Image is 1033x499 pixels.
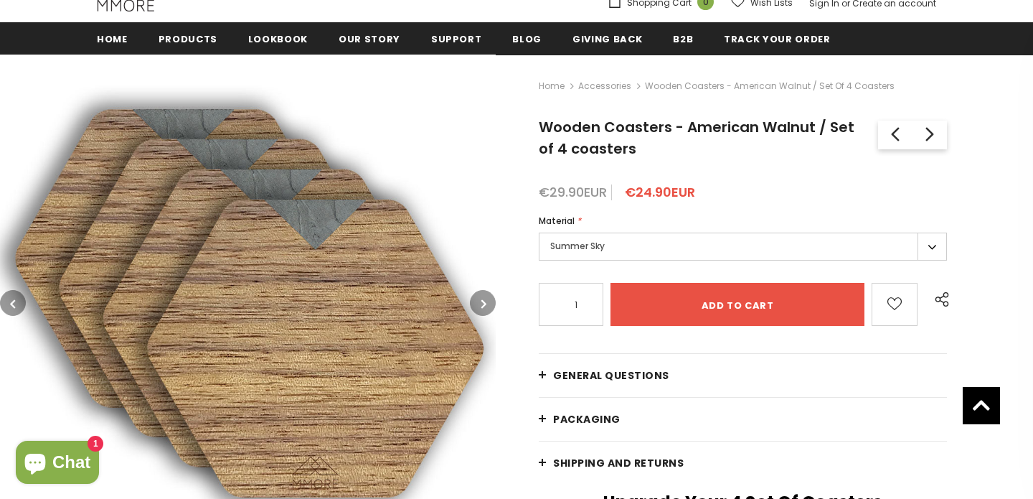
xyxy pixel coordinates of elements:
span: Wooden Coasters - American Walnut / Set of 4 coasters [645,78,895,95]
span: Shipping and returns [553,456,684,470]
span: Wooden Coasters - American Walnut / Set of 4 coasters [539,117,854,159]
a: Home [539,78,565,95]
span: Track your order [724,32,830,46]
a: Our Story [339,22,400,55]
a: Blog [512,22,542,55]
span: PACKAGING [553,412,621,426]
a: Lookbook [248,22,308,55]
a: support [431,22,482,55]
span: Our Story [339,32,400,46]
a: PACKAGING [539,398,947,441]
a: Giving back [572,22,642,55]
a: B2B [673,22,693,55]
span: €29.90EUR [539,183,607,201]
a: General Questions [539,354,947,397]
span: Material [539,215,575,227]
span: Home [97,32,128,46]
span: Giving back [572,32,642,46]
span: support [431,32,482,46]
span: General Questions [553,368,669,383]
inbox-online-store-chat: Shopify online store chat [11,441,103,488]
span: Blog [512,32,542,46]
span: €24.90EUR [625,183,695,201]
a: Accessories [578,80,631,92]
a: Home [97,22,128,55]
a: Track your order [724,22,830,55]
a: Products [159,22,217,55]
span: B2B [673,32,693,46]
input: Add to cart [610,283,864,326]
a: Shipping and returns [539,442,947,485]
span: Lookbook [248,32,308,46]
span: Products [159,32,217,46]
label: Summer Sky [539,233,947,261]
